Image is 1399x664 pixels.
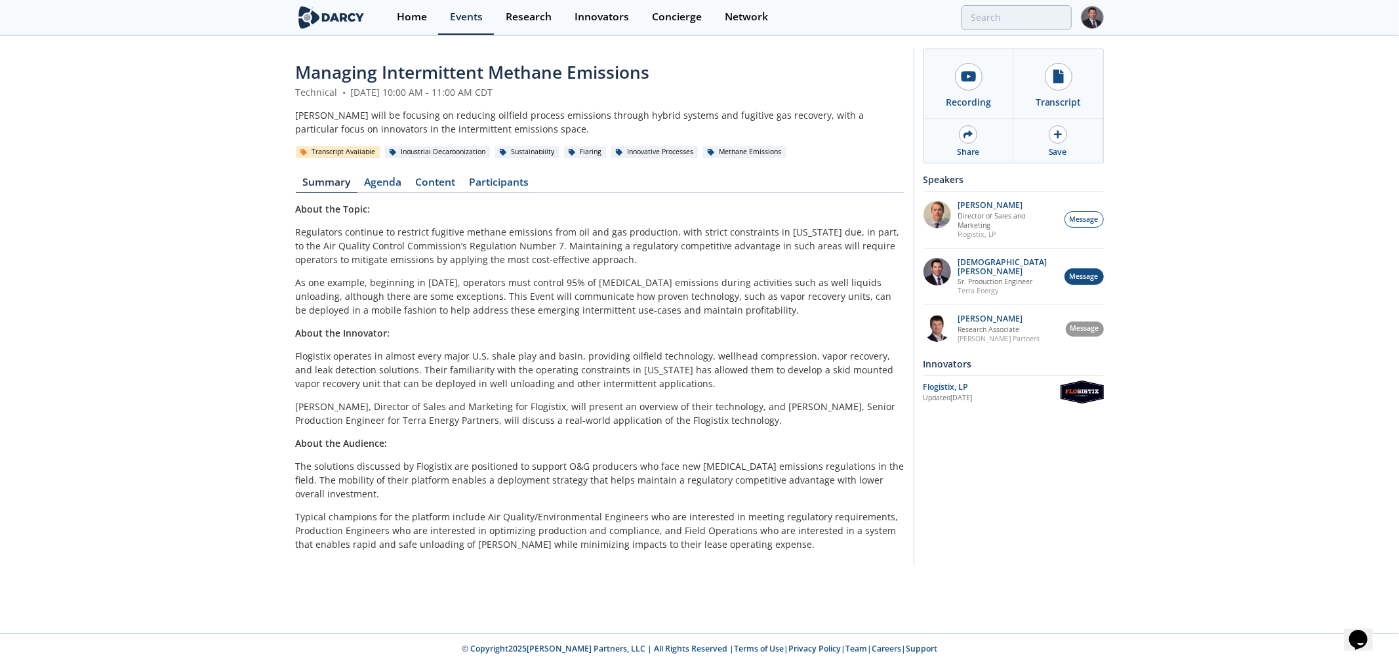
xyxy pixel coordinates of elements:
[946,95,991,109] div: Recording
[296,349,904,390] p: Flogistix operates in almost every major U.S. shale play and basin, providing oilfield technology...
[872,643,901,654] a: Careers
[409,177,462,193] a: Content
[1070,272,1099,282] span: Message
[923,393,1061,404] div: Updated [DATE]
[958,325,1040,334] p: Research Associate
[958,314,1040,323] p: [PERSON_NAME]
[296,437,388,449] strong: About the Audience:
[958,277,1057,286] p: Sr. Production Engineer
[652,12,702,22] div: Concierge
[923,168,1104,191] div: Speakers
[845,643,867,654] a: Team
[462,177,536,193] a: Participants
[962,5,1072,30] input: Advanced Search
[958,201,1057,210] p: [PERSON_NAME]
[296,60,650,84] span: Managing Intermittent Methane Emissions
[296,85,904,99] div: Technical [DATE] 10:00 AM - 11:00 AM CDT
[1013,49,1103,118] a: Transcript
[1064,268,1104,285] button: Message
[296,276,904,317] p: As one example, beginning in [DATE], operators must control 95% of [MEDICAL_DATA] emissions durin...
[734,643,784,654] a: Terms of Use
[923,381,1104,404] a: Flogistix, LP Updated[DATE] Flogistix, LP
[1064,211,1104,228] button: Message
[296,203,371,215] strong: About the Topic:
[296,225,904,266] p: Regulators continue to restrict fugitive methane emissions from oil and gas production, with stri...
[1066,322,1104,337] button: Message
[296,327,390,339] strong: About the Innovator:
[923,201,951,228] img: sFdZORYkTKeHvwDYSnRA
[923,381,1061,393] div: Flogistix, LP
[340,86,348,98] span: •
[958,230,1057,239] p: Flogistix, LP
[1049,146,1067,158] div: Save
[1344,612,1386,651] iframe: chat widget
[906,643,937,654] a: Support
[397,12,427,22] div: Home
[1070,215,1099,225] span: Message
[495,146,559,158] div: Sustainability
[357,177,409,193] a: Agenda
[1061,381,1103,404] img: Flogistix, LP
[923,258,951,285] img: 1620912795648-image.png
[958,334,1040,343] p: [PERSON_NAME] Partners
[725,12,768,22] div: Network
[924,49,1014,118] a: Recording
[450,12,483,22] div: Events
[611,146,699,158] div: Innovative Processes
[958,286,1057,295] p: Terra Energy
[1070,323,1099,334] span: Message
[923,352,1104,375] div: Innovators
[385,146,491,158] div: Industrial Decarbonization
[296,6,367,29] img: logo-wide.svg
[296,400,904,427] p: [PERSON_NAME], Director of Sales and Marketing for Flogistix, will present an overview of their t...
[296,108,904,136] div: [PERSON_NAME] will be focusing on reducing oilfield process emissions through hybrid systems and ...
[296,459,904,501] p: The solutions discussed by Flogistix are positioned to support O&G producers who face new [MEDICA...
[788,643,841,654] a: Privacy Policy
[214,643,1185,655] p: © Copyright 2025 [PERSON_NAME] Partners, LLC | All Rights Reserved | | | | |
[958,211,1057,230] p: Director of Sales and Marketing
[703,146,786,158] div: Methane Emissions
[957,146,979,158] div: Share
[1081,6,1104,29] img: Profile
[923,314,951,342] img: 3f071d5a-f897-4aef-9de0-2d9c2c853fab
[564,146,607,158] div: Flaring
[296,146,380,158] div: Transcript Available
[575,12,629,22] div: Innovators
[1036,95,1082,109] div: Transcript
[296,510,904,551] p: Typical champions for the platform include Air Quality/Environmental Engineers who are interested...
[506,12,552,22] div: Research
[958,258,1057,276] p: [DEMOGRAPHIC_DATA][PERSON_NAME]
[296,177,357,193] a: Summary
